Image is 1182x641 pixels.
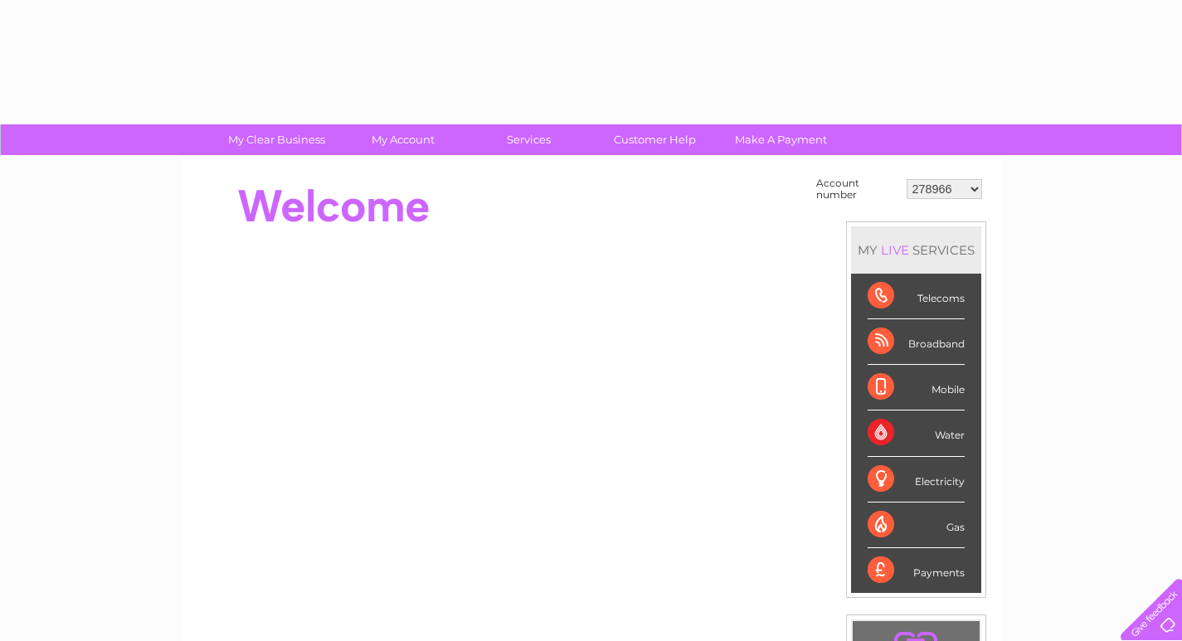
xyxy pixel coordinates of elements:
[812,173,902,205] td: Account number
[868,548,965,593] div: Payments
[868,274,965,319] div: Telecoms
[878,242,912,258] div: LIVE
[868,457,965,503] div: Electricity
[334,124,471,155] a: My Account
[460,124,597,155] a: Services
[851,226,981,274] div: MY SERVICES
[713,124,849,155] a: Make A Payment
[868,503,965,548] div: Gas
[868,319,965,365] div: Broadband
[586,124,723,155] a: Customer Help
[868,410,965,456] div: Water
[868,365,965,410] div: Mobile
[208,124,345,155] a: My Clear Business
